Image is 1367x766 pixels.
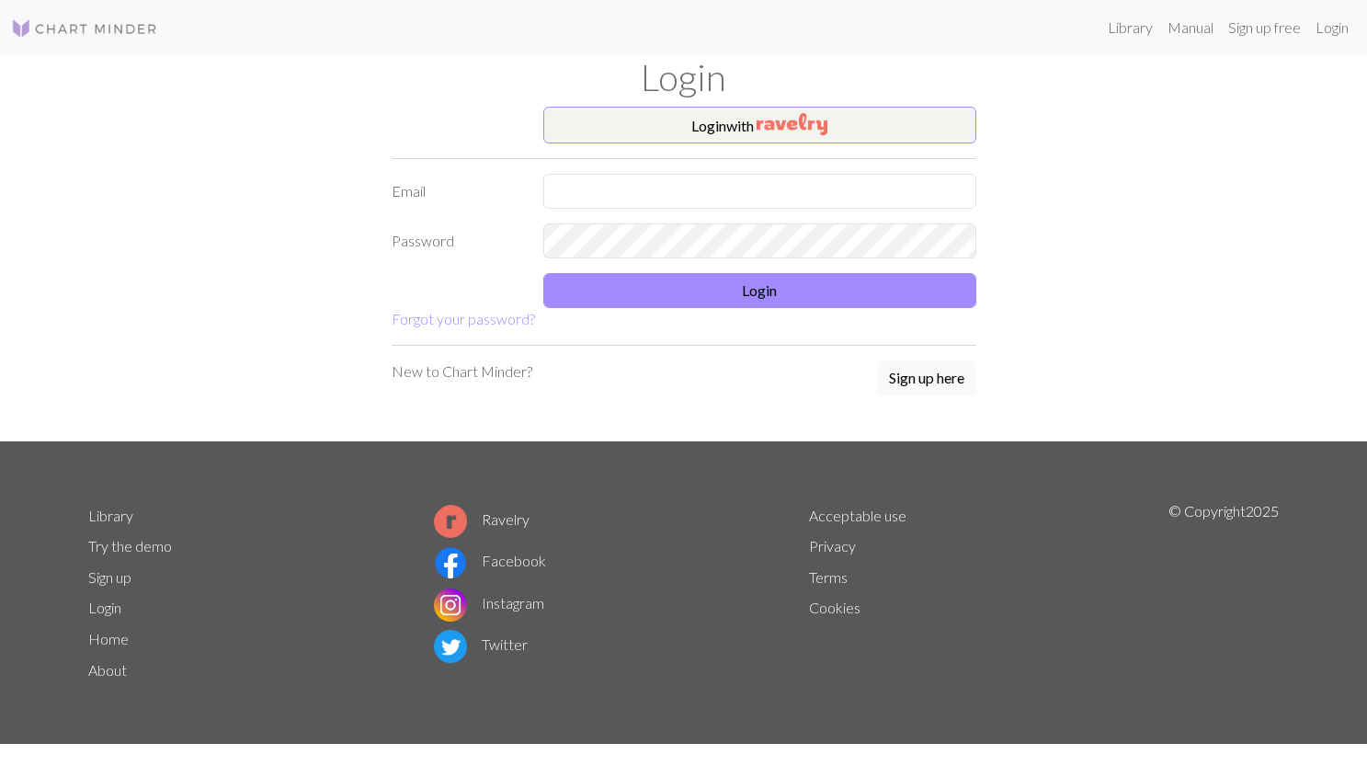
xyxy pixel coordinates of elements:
[877,360,976,397] a: Sign up here
[434,552,546,569] a: Facebook
[88,599,121,616] a: Login
[88,507,133,524] a: Library
[381,174,532,209] label: Email
[88,537,172,554] a: Try the demo
[877,360,976,395] button: Sign up here
[809,507,906,524] a: Acceptable use
[1100,9,1160,46] a: Library
[809,599,860,616] a: Cookies
[88,630,129,647] a: Home
[381,223,532,258] label: Password
[392,310,535,327] a: Forgot your password?
[434,546,467,579] img: Facebook logo
[434,635,528,653] a: Twitter
[757,113,827,135] img: Ravelry
[77,55,1291,99] h1: Login
[1160,9,1221,46] a: Manual
[434,510,530,528] a: Ravelry
[809,568,848,586] a: Terms
[543,107,976,143] button: Loginwith
[809,537,856,554] a: Privacy
[88,568,131,586] a: Sign up
[543,273,976,308] button: Login
[434,630,467,663] img: Twitter logo
[88,661,127,679] a: About
[11,17,158,40] img: Logo
[434,594,544,612] a: Instagram
[1308,9,1356,46] a: Login
[434,505,467,538] img: Ravelry logo
[392,360,532,383] p: New to Chart Minder?
[434,589,467,622] img: Instagram logo
[1221,9,1308,46] a: Sign up free
[1168,500,1279,686] p: © Copyright 2025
